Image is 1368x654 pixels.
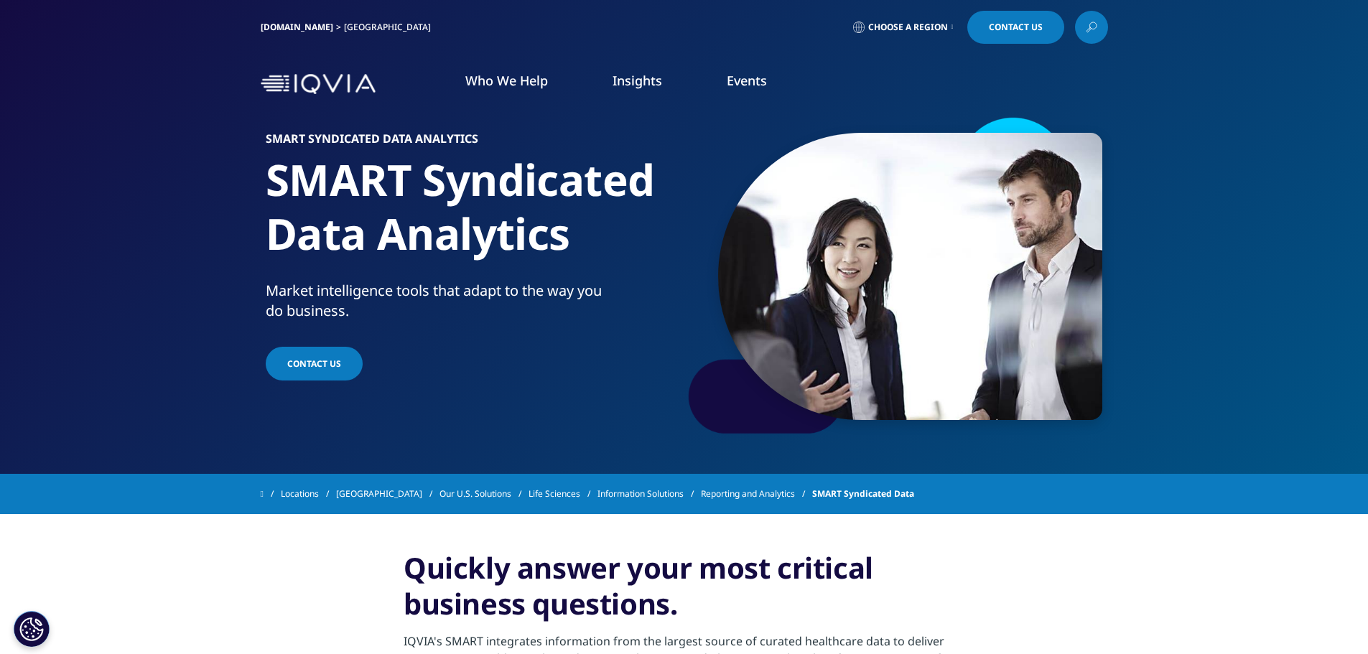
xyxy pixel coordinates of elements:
div: Market intelligence tools that adapt to the way you do business. [266,281,679,321]
a: Events [727,72,767,89]
h3: Quickly answer your most critical business questions. [404,550,964,632]
img: 042_casual-business-discussion.jpg [718,133,1102,420]
a: Locations [281,481,336,507]
img: IQVIA Healthcare Information Technology and Pharma Clinical Research Company [261,74,376,95]
h1: SMART Syndicated Data Analytics [266,153,679,281]
a: Life Sciences [529,481,597,507]
span: Contact Us [287,358,341,370]
a: Information Solutions [597,481,701,507]
a: Our U.S. Solutions [439,481,529,507]
div: [GEOGRAPHIC_DATA] [344,22,437,33]
a: [DOMAIN_NAME] [261,21,333,33]
span: Choose a Region [868,22,948,33]
a: [GEOGRAPHIC_DATA] [336,481,439,507]
a: Who We Help [465,72,548,89]
span: Contact Us [989,23,1043,32]
span: SMART Syndicated Data [812,481,914,507]
a: Reporting and Analytics [701,481,812,507]
a: Insights [613,72,662,89]
h6: SMART Syndicated Data Analytics [266,133,679,153]
button: Cookies Settings [14,611,50,647]
nav: Primary [381,50,1108,118]
a: Contact Us [967,11,1064,44]
a: Contact Us [266,347,363,380]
